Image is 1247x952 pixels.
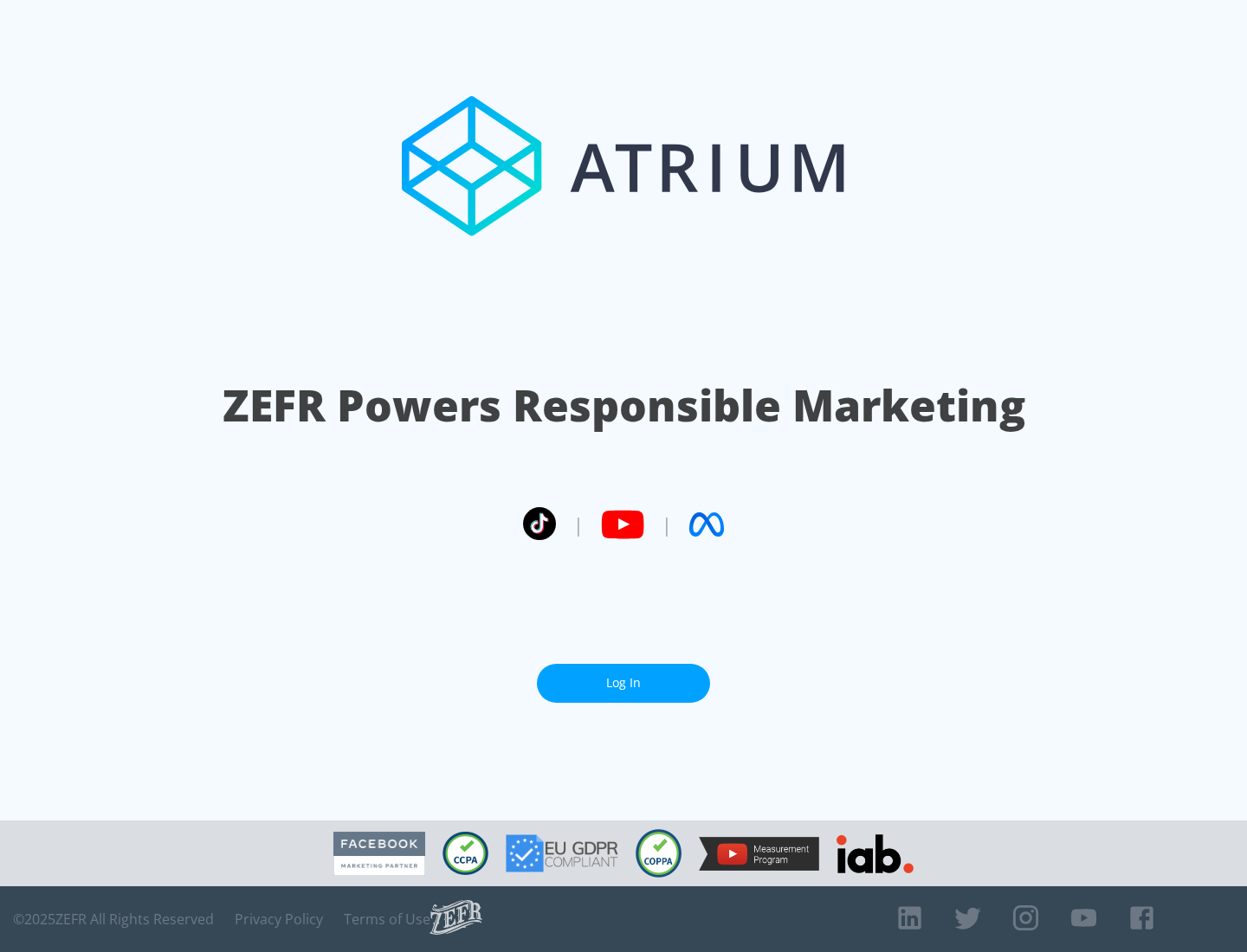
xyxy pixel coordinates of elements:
img: COPPA Compliant [636,829,682,878]
a: Privacy Policy [235,910,323,928]
img: IAB [837,834,914,873]
a: Terms of Use [344,910,430,928]
img: Facebook Marketing Partner [333,832,425,876]
h1: ZEFR Powers Responsible Marketing [223,376,1025,435]
img: GDPR Compliant [506,834,618,872]
a: Log In [537,664,710,703]
span: © 2025 ZEFR All Rights Reserved [13,910,214,928]
span: | [573,511,584,537]
img: CCPA Compliant [443,832,488,875]
span: | [662,511,672,537]
img: YouTube Measurement Program [699,837,819,871]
